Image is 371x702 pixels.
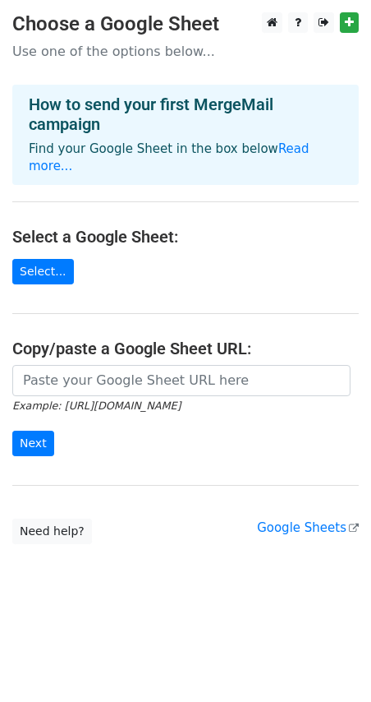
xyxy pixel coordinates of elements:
p: Find your Google Sheet in the box below [29,141,342,175]
a: Read more... [29,141,309,173]
h4: How to send your first MergeMail campaign [29,95,342,134]
p: Use one of the options below... [12,43,359,60]
input: Paste your Google Sheet URL here [12,365,350,396]
input: Next [12,431,54,456]
h4: Copy/paste a Google Sheet URL: [12,339,359,358]
a: Google Sheets [257,520,359,535]
h4: Select a Google Sheet: [12,227,359,247]
h3: Choose a Google Sheet [12,12,359,36]
a: Select... [12,259,74,284]
a: Need help? [12,519,92,544]
small: Example: [URL][DOMAIN_NAME] [12,399,181,412]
